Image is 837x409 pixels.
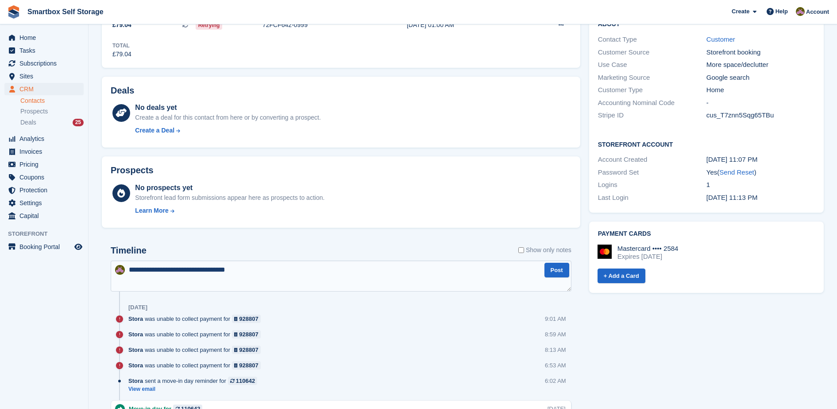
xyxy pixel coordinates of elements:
span: Storefront [8,230,88,238]
div: No deals yet [135,102,320,113]
span: ( ) [717,168,756,176]
span: Booking Portal [19,241,73,253]
div: 6:53 AM [545,361,566,370]
div: Storefront lead form submissions appear here as prospects to action. [135,193,324,203]
h2: Timeline [111,245,147,256]
div: 1 [706,180,815,190]
a: menu [4,44,84,57]
div: 928807 [239,315,258,323]
button: Post [544,263,569,277]
span: Capital [19,210,73,222]
span: Help [775,7,788,16]
a: 928807 [232,361,261,370]
span: Account [806,8,829,16]
div: 9:01 AM [545,315,566,323]
span: Coupons [19,171,73,183]
img: stora-icon-8386f47178a22dfd0bd8f6a31ec36ba5ce8667c1dd55bd0f319d3a0aa187defe.svg [7,5,20,19]
a: Deals 25 [20,118,84,127]
a: menu [4,83,84,95]
div: Learn More [135,206,168,215]
a: Send Reset [719,168,754,176]
a: menu [4,210,84,222]
div: Customer Type [598,85,706,95]
time: 2025-09-26 22:13:41 UTC [706,194,758,201]
span: Protection [19,184,73,196]
img: Kayleigh Devlin [115,265,125,275]
span: Home [19,31,73,44]
h2: Payment cards [598,230,815,238]
div: 25 [73,119,84,126]
div: Create a deal for this contact from here or by converting a prospect. [135,113,320,122]
span: Stora [128,315,143,323]
span: Retrying [196,21,223,30]
span: CRM [19,83,73,95]
div: 928807 [239,330,258,339]
div: No prospects yet [135,183,324,193]
div: Logins [598,180,706,190]
h2: Deals [111,86,134,96]
a: 928807 [232,330,261,339]
span: Create [732,7,749,16]
div: 928807 [239,346,258,354]
h2: Prospects [111,165,154,175]
span: Stora [128,330,143,339]
div: Expires [DATE] [617,253,679,261]
div: Customer Source [598,47,706,58]
div: [DATE] [128,304,147,311]
span: Pricing [19,158,73,171]
div: Stripe ID [598,110,706,121]
a: Customer [706,35,735,43]
a: 110642 [228,377,257,385]
span: Prospects [20,107,48,116]
a: menu [4,241,84,253]
span: Stora [128,377,143,385]
a: 928807 [232,315,261,323]
div: was unable to collect payment for [128,315,265,323]
div: was unable to collect payment for [128,346,265,354]
a: menu [4,184,84,196]
a: 928807 [232,346,261,354]
div: Mastercard •••• 2584 [617,245,679,253]
a: menu [4,197,84,209]
span: Settings [19,197,73,209]
div: 8:13 AM [545,346,566,354]
span: Sites [19,70,73,82]
span: Analytics [19,132,73,145]
div: 8:59 AM [545,330,566,339]
a: menu [4,158,84,171]
div: Account Created [598,155,706,165]
a: menu [4,57,84,70]
div: 6:02 AM [545,377,566,385]
span: Tasks [19,44,73,57]
span: Stora [128,361,143,370]
a: menu [4,171,84,183]
div: was unable to collect payment for [128,330,265,339]
div: cus_T7znn5Sqg65TBu [706,110,815,121]
a: Create a Deal [135,126,320,135]
div: Last Login [598,193,706,203]
div: Marketing Source [598,73,706,83]
div: Total [112,42,131,50]
div: [DATE] 01:00 AM [407,20,525,30]
a: Smartbox Self Storage [24,4,107,19]
div: - [706,98,815,108]
a: View email [128,386,262,393]
span: Deals [20,118,36,127]
div: 72FCF642-0999 [262,20,379,30]
div: was unable to collect payment for [128,361,265,370]
span: Stora [128,346,143,354]
img: Kayleigh Devlin [796,7,805,16]
div: 928807 [239,361,258,370]
div: £79.04 [112,50,131,59]
span: Invoices [19,145,73,158]
span: £79.04 [112,20,131,30]
a: Prospects [20,107,84,116]
div: [DATE] 11:07 PM [706,155,815,165]
div: Password Set [598,167,706,178]
div: Contact Type [598,35,706,45]
div: Accounting Nominal Code [598,98,706,108]
div: Home [706,85,815,95]
div: sent a move-in day reminder for [128,377,262,385]
a: menu [4,31,84,44]
a: Preview store [73,242,84,252]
